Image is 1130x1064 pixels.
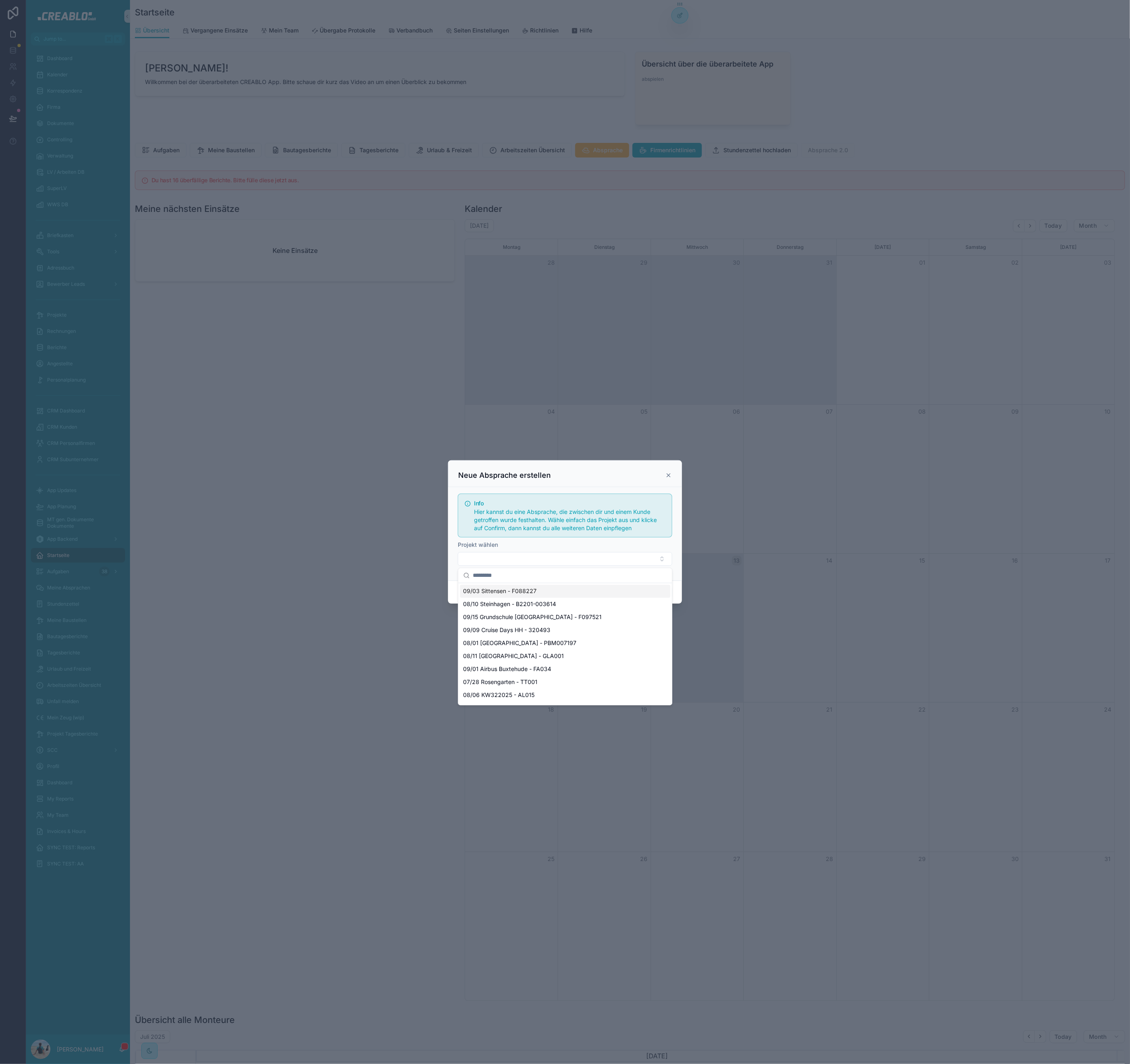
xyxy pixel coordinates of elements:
span: 08/11 [GEOGRAPHIC_DATA] - GLA001 [463,652,564,660]
div: Hier kannst du eine Absprache, die zwischen dir und einem Kunde getroffen wurde festhalten. Wähle... [474,508,665,532]
button: Select Button [458,552,672,566]
h5: Info [474,501,665,506]
span: 08/01 [GEOGRAPHIC_DATA] - PBM007197 [463,639,577,647]
span: Hier kannst du eine Absprache, die zwischen dir und einem Kunde getroffen wurde festhalten. Wähle... [474,508,657,531]
span: 09/15 Grundschule [GEOGRAPHIC_DATA] - F097521 [463,613,602,622]
span: 09/01 Airbus Buxtehude - FA034 [463,665,552,673]
span: 09/09 Cruise Days HH - 320493 [463,626,551,635]
h3: Neue Absprache erstellen [458,470,551,480]
span: Projekt wählen [458,541,498,548]
span: 08/06 KW322025 - AL015 [463,691,535,699]
span: 08/10 Steinhagen - B2201-003614 [463,600,556,609]
span: 09/03 Sittensen - F088227 [463,587,537,596]
div: Suggestions [459,583,672,705]
span: 08/18 Beckum - F101139 [463,704,529,712]
span: 07/28 Rosengarten - TT001 [463,678,538,686]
